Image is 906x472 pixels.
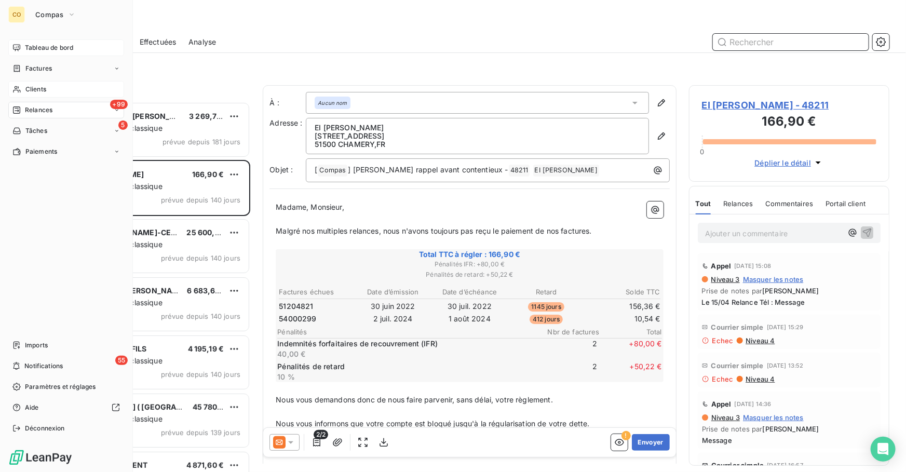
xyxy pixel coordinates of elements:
[278,287,354,298] th: Factures échues
[432,301,508,312] td: 30 juil. 2022
[25,147,57,156] span: Paiements
[163,138,240,146] span: prévue depuis 181 jours
[277,328,537,336] span: Pénalités
[25,424,65,433] span: Déconnexion
[702,287,876,295] span: Prise de notes par
[535,361,598,382] span: 2
[711,461,764,469] span: Courrier simple
[187,286,226,295] span: 6 683,67 €
[762,425,819,433] span: [PERSON_NAME]
[530,315,563,324] span: 412 jours
[711,262,732,270] span: Appel
[826,199,866,208] span: Portail client
[743,275,804,284] span: Masquer les notes
[277,361,533,372] p: Pénalités de retard
[712,336,734,345] span: Echec
[279,301,313,312] span: 51204821
[745,375,775,383] span: Niveau 4
[8,399,124,416] a: Aide
[710,413,740,422] span: Niveau 3
[712,375,734,383] span: Echec
[277,349,533,359] p: 40,00 €
[702,98,876,112] span: EI [PERSON_NAME] - 48211
[73,228,195,237] span: SCEV [PERSON_NAME]-CERESER
[314,430,328,439] span: 2/2
[315,140,640,149] p: 51500 CHAMERY , FR
[269,118,302,127] span: Adresse :
[188,37,216,47] span: Analyse
[276,419,589,428] span: Nous vous informons que votre compte est bloqué jusqu'à la régularisation de votre dette.
[161,428,240,437] span: prévue depuis 139 jours
[25,85,46,94] span: Clients
[318,99,347,106] em: Aucun nom
[315,165,317,174] span: [
[279,314,316,324] span: 54000299
[509,165,530,177] span: 48211
[276,226,592,235] span: Malgré nos multiples relances, nous n'avons toujours pas reçu le paiement de nos factures.
[767,462,803,468] span: [DATE] 16:57
[745,336,775,345] span: Niveau 4
[713,34,869,50] input: Rechercher
[348,165,508,174] span: ] [PERSON_NAME] rappel avant contentieux -
[188,344,224,353] span: 4 195,19 €
[50,102,250,472] div: grid
[115,356,128,365] span: 55
[35,10,63,19] span: Compas
[193,402,235,411] span: 45 780,14 €
[25,403,39,412] span: Aide
[700,147,705,156] span: 0
[535,339,598,359] span: 2
[161,254,240,262] span: prévue depuis 140 jours
[318,165,347,177] span: Compas
[8,6,25,23] div: CO
[25,126,47,136] span: Tâches
[269,165,293,174] span: Objet :
[762,287,819,295] span: [PERSON_NAME]
[186,228,229,237] span: 25 600,51 €
[73,402,221,411] span: [PERSON_NAME] ( [GEOGRAPHIC_DATA])
[161,196,240,204] span: prévue depuis 140 jours
[355,301,431,312] td: 30 juin 2022
[702,112,876,133] h3: 166,90 €
[711,323,764,331] span: Courrier simple
[600,361,662,382] span: + 50,22 €
[767,362,804,369] span: [DATE] 13:52
[277,249,662,260] span: Total TTC à régler : 166,90 €
[355,313,431,325] td: 2 juil. 2024
[189,112,228,120] span: 3 269,76 €
[871,437,896,462] div: Open Intercom Messenger
[25,382,96,392] span: Paramètres et réglages
[315,124,640,132] p: EI [PERSON_NAME]
[25,105,52,115] span: Relances
[25,64,52,73] span: Factures
[161,370,240,379] span: prévue depuis 140 jours
[276,203,344,211] span: Madame, Monsieur,
[528,302,564,312] span: 1145 jours
[508,287,584,298] th: Retard
[702,425,876,433] span: Prise de notes par
[186,461,224,469] span: 4 871,60 €
[585,301,661,312] td: 156,36 €
[755,157,812,168] span: Déplier le détail
[585,313,661,325] td: 10,54 €
[432,313,508,325] td: 1 août 2024
[710,275,740,284] span: Niveau 3
[533,165,599,177] span: EI [PERSON_NAME]
[277,339,533,349] p: Indemnités forfaitaires de recouvrement (IFR)
[766,199,814,208] span: Commentaires
[696,199,711,208] span: Tout
[73,112,195,120] span: SAS PRESSOIRS [PERSON_NAME]
[585,287,661,298] th: Solde TTC
[702,436,876,444] span: Message
[600,328,662,336] span: Total
[711,400,732,408] span: Appel
[276,395,553,404] span: Nous vous demandons donc de nous faire parvenir, sans délai, votre règlement.
[118,120,128,130] span: 5
[277,260,662,269] span: Pénalités IFR : + 80,00 €
[355,287,431,298] th: Date d’émission
[743,413,804,422] span: Masquer les notes
[315,132,640,140] p: [STREET_ADDRESS]
[600,339,662,359] span: + 80,00 €
[192,170,224,179] span: 166,90 €
[25,341,48,350] span: Imports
